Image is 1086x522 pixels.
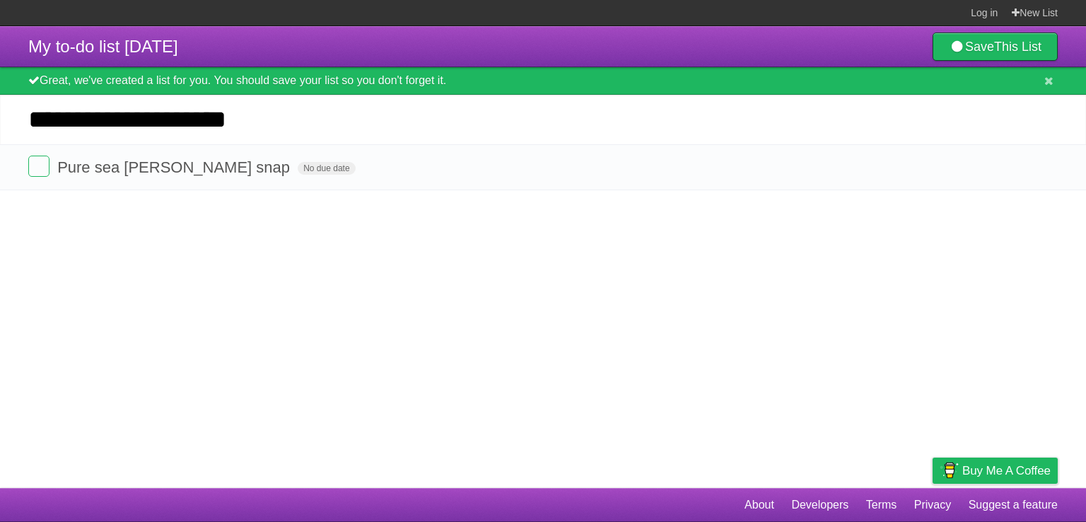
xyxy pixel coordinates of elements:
span: My to-do list [DATE] [28,37,178,56]
a: About [745,492,774,518]
a: Developers [791,492,848,518]
a: Privacy [914,492,951,518]
img: Buy me a coffee [940,458,959,482]
a: Terms [866,492,897,518]
span: Buy me a coffee [962,458,1051,483]
a: Suggest a feature [969,492,1058,518]
b: This List [994,40,1041,54]
a: Buy me a coffee [933,458,1058,484]
a: SaveThis List [933,33,1058,61]
label: Done [28,156,49,177]
span: Pure sea [PERSON_NAME] snap [57,158,293,176]
span: No due date [298,162,355,175]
